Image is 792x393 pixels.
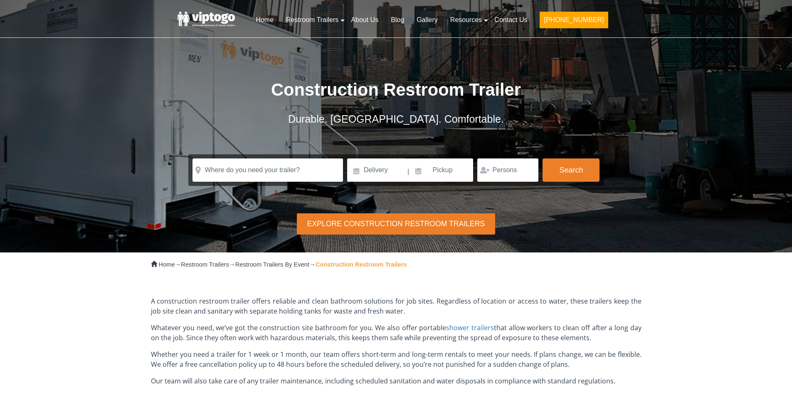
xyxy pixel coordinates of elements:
input: Persons [477,158,538,182]
a: Restroom Trailers By Event [235,261,309,268]
span: | [407,158,409,185]
a: Gallery [410,11,444,29]
button: Search [543,158,600,182]
span: → → → [159,261,407,268]
input: Delivery [347,158,407,182]
span: Construction Restroom Trailer [271,80,521,99]
a: shower trailers [446,323,494,332]
strong: Construction Restroom Trailers [316,261,407,268]
input: Pickup [410,158,474,182]
span: Whatever you need, we’ve got the construction site bathroom for you. We also offer portable [151,323,447,332]
span: Whether you need a trailer for 1 week or 1 month, our team offers short-term and long-term rental... [151,350,641,369]
button: [PHONE_NUMBER] [540,12,608,28]
div: Explore Construction Restroom Trailers [297,213,495,235]
a: Restroom Trailers [280,11,345,29]
a: Contact Us [488,11,533,29]
span: that allow workers to clean off after a long day on the job. Since they often work with hazardous... [151,323,641,342]
span: Durable. [GEOGRAPHIC_DATA]. Comfortable. [288,113,504,125]
a: Restroom Trailers [181,261,229,268]
a: [PHONE_NUMBER] [533,11,614,33]
a: About Us [345,11,385,29]
a: Home [249,11,280,29]
span: Our team will also take care of any trailer maintenance, including scheduled sanitation and water... [151,376,615,386]
a: Resources [444,11,488,29]
input: Where do you need your trailer? [192,158,343,182]
a: Home [159,261,175,268]
span: A construction restroom trailer offers reliable and clean bathroom solutions for job sites. Regar... [151,297,641,316]
a: Blog [385,11,410,29]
